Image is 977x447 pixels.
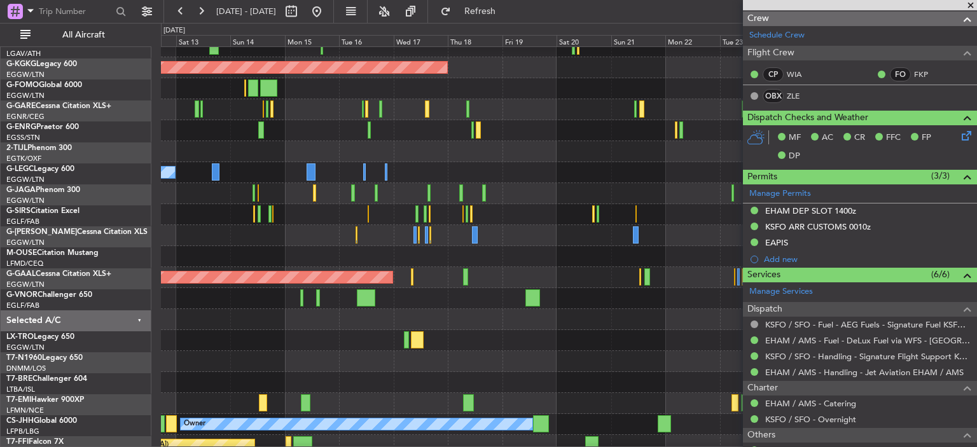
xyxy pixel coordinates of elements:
[6,123,36,131] span: G-ENRG
[765,398,856,409] a: EHAM / AMS - Catering
[747,11,769,26] span: Crew
[764,254,971,265] div: Add new
[765,367,964,378] a: EHAM / AMS - Handling - Jet Aviation EHAM / AMS
[720,35,775,46] div: Tue 23
[6,144,27,152] span: 2-TIJL
[6,291,38,299] span: G-VNOR
[747,428,775,443] span: Others
[765,351,971,362] a: KSFO / SFO - Handling - Signature Flight Support KSFO / SFO
[890,67,911,81] div: FO
[339,35,394,46] div: Tue 16
[854,132,865,144] span: CR
[394,35,448,46] div: Wed 17
[747,111,868,125] span: Dispatch Checks and Weather
[747,170,777,184] span: Permits
[765,221,871,232] div: KSFO ARR CUSTOMS 0010z
[747,268,780,282] span: Services
[230,35,285,46] div: Sun 14
[502,35,557,46] div: Fri 19
[6,123,79,131] a: G-ENRGPraetor 600
[6,70,45,79] a: EGGW/LTN
[14,25,138,45] button: All Aircraft
[6,228,148,236] a: G-[PERSON_NAME]Cessna Citation XLS
[6,270,36,278] span: G-GAAL
[39,2,112,21] input: Trip Number
[6,249,37,257] span: M-OUSE
[33,31,134,39] span: All Aircraft
[6,417,77,425] a: CS-JHHGlobal 6000
[6,396,84,404] a: T7-EMIHawker 900XP
[765,237,788,248] div: EAPIS
[749,29,805,42] a: Schedule Crew
[6,427,39,436] a: LFPB/LBG
[765,205,856,216] div: EHAM DEP SLOT 1400z
[789,132,801,144] span: MF
[922,132,931,144] span: FP
[765,335,971,346] a: EHAM / AMS - Fuel - DeLux Fuel via WFS - [GEOGRAPHIC_DATA] / AMS
[6,343,45,352] a: EGGW/LTN
[6,186,80,194] a: G-JAGAPhenom 300
[6,102,111,110] a: G-GARECessna Citation XLS+
[6,49,41,58] a: LGAV/ATH
[6,354,42,362] span: T7-N1960
[6,249,99,257] a: M-OUSECitation Mustang
[6,91,45,100] a: EGGW/LTN
[6,280,45,289] a: EGGW/LTN
[6,438,64,446] a: T7-FFIFalcon 7X
[6,270,111,278] a: G-GAALCessna Citation XLS+
[6,102,36,110] span: G-GARE
[6,333,74,341] a: LX-TROLegacy 650
[914,69,943,80] a: FKP
[6,238,45,247] a: EGGW/LTN
[6,81,39,89] span: G-FOMO
[448,35,502,46] div: Thu 18
[285,35,340,46] div: Mon 15
[6,375,32,383] span: T7-BRE
[6,406,44,415] a: LFMN/NCE
[6,196,45,205] a: EGGW/LTN
[611,35,666,46] div: Sun 21
[434,1,511,22] button: Refresh
[787,69,815,80] a: WIA
[6,154,41,163] a: EGTK/OXF
[6,354,83,362] a: T7-N1960Legacy 650
[216,6,276,17] span: [DATE] - [DATE]
[6,438,29,446] span: T7-FFI
[6,301,39,310] a: EGLF/FAB
[6,60,77,68] a: G-KGKGLegacy 600
[454,7,507,16] span: Refresh
[665,35,720,46] div: Mon 22
[6,375,87,383] a: T7-BREChallenger 604
[6,217,39,226] a: EGLF/FAB
[163,25,185,36] div: [DATE]
[6,417,34,425] span: CS-JHH
[749,188,811,200] a: Manage Permits
[6,165,34,173] span: G-LEGC
[6,259,43,268] a: LFMD/CEQ
[6,112,45,121] a: EGNR/CEG
[763,67,784,81] div: CP
[789,150,800,163] span: DP
[6,207,31,215] span: G-SIRS
[765,319,971,330] a: KSFO / SFO - Fuel - AEG Fuels - Signature Fuel KSFO / SFO
[6,207,80,215] a: G-SIRSCitation Excel
[557,35,611,46] div: Sat 20
[763,89,784,103] div: OBX
[6,186,36,194] span: G-JAGA
[6,396,31,404] span: T7-EMI
[6,385,35,394] a: LTBA/ISL
[747,381,778,395] span: Charter
[6,291,92,299] a: G-VNORChallenger 650
[886,132,901,144] span: FFC
[6,228,77,236] span: G-[PERSON_NAME]
[6,165,74,173] a: G-LEGCLegacy 600
[931,169,950,182] span: (3/3)
[6,133,40,142] a: EGSS/STN
[765,414,856,425] a: KSFO / SFO - Overnight
[6,81,82,89] a: G-FOMOGlobal 6000
[6,60,36,68] span: G-KGKG
[176,35,231,46] div: Sat 13
[822,132,833,144] span: AC
[787,90,815,102] a: ZLE
[749,285,813,298] a: Manage Services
